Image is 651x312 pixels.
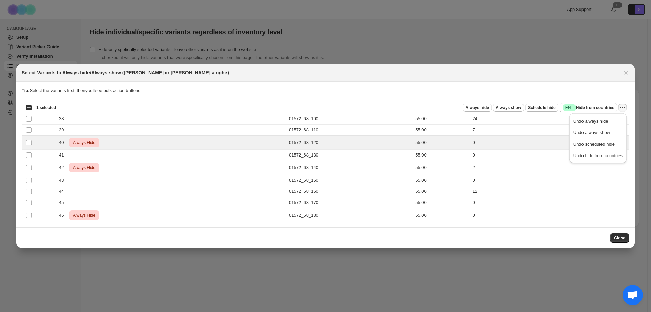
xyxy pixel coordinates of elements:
td: 01572_68_170 [287,197,413,208]
span: Always Hide [72,164,97,172]
td: 0 [470,175,629,186]
button: More actions [618,104,627,112]
span: Undo always hide [573,118,608,124]
strong: Tip: [22,88,30,93]
td: 0 [470,208,629,222]
td: 2 [470,161,629,175]
span: ENT [565,105,573,110]
span: Always Hide [72,211,97,219]
button: Always show [493,104,524,112]
button: Undo always show [571,127,625,138]
td: 01572_68_100 [287,113,413,125]
span: Close [614,235,625,241]
span: 1 selected [36,105,56,110]
td: 24 [470,113,629,125]
button: Schedule hide [525,104,558,112]
span: Hide from countries [563,104,614,111]
td: 0 [470,136,629,150]
td: 55.00 [413,175,470,186]
p: Select the variants first, then you'll see bulk action buttons [22,87,629,94]
button: Close [610,233,629,243]
button: Undo scheduled hide [571,139,625,149]
td: 01572_68_120 [287,136,413,150]
span: Undo scheduled hide [573,142,615,147]
span: 44 [59,188,67,195]
td: 0 [470,150,629,161]
td: 55.00 [413,125,470,136]
span: Schedule hide [528,105,555,110]
td: 01572_68_130 [287,150,413,161]
span: Always Hide [72,139,97,147]
span: 40 [59,139,67,146]
span: Undo always show [573,130,610,135]
span: Always hide [466,105,489,110]
td: 01572_68_110 [287,125,413,136]
button: Undo always hide [571,115,625,126]
td: 55.00 [413,208,470,222]
span: Undo hide from countries [573,153,623,158]
td: 55.00 [413,113,470,125]
td: 7 [470,125,629,136]
td: 55.00 [413,186,470,197]
td: 55.00 [413,197,470,208]
h2: Select Variants to Always hide/Always show ([PERSON_NAME] in [PERSON_NAME] a righe) [22,69,229,76]
button: Close [621,68,631,77]
td: 0 [470,197,629,208]
td: 55.00 [413,136,470,150]
td: 01572_68_140 [287,161,413,175]
button: Undo hide from countries [571,150,625,161]
span: 45 [59,199,67,206]
button: Always hide [463,104,492,112]
td: 01572_68_150 [287,175,413,186]
span: Always show [496,105,521,110]
td: 12 [470,186,629,197]
button: SuccessENTHide from countries [560,103,617,112]
span: 46 [59,212,67,219]
span: 42 [59,164,67,171]
td: 55.00 [413,161,470,175]
span: 43 [59,177,67,184]
div: Aprire la chat [623,285,643,305]
td: 55.00 [413,150,470,161]
td: 01572_68_180 [287,208,413,222]
span: 38 [59,115,67,122]
span: 39 [59,127,67,133]
td: 01572_68_160 [287,186,413,197]
span: 41 [59,152,67,159]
